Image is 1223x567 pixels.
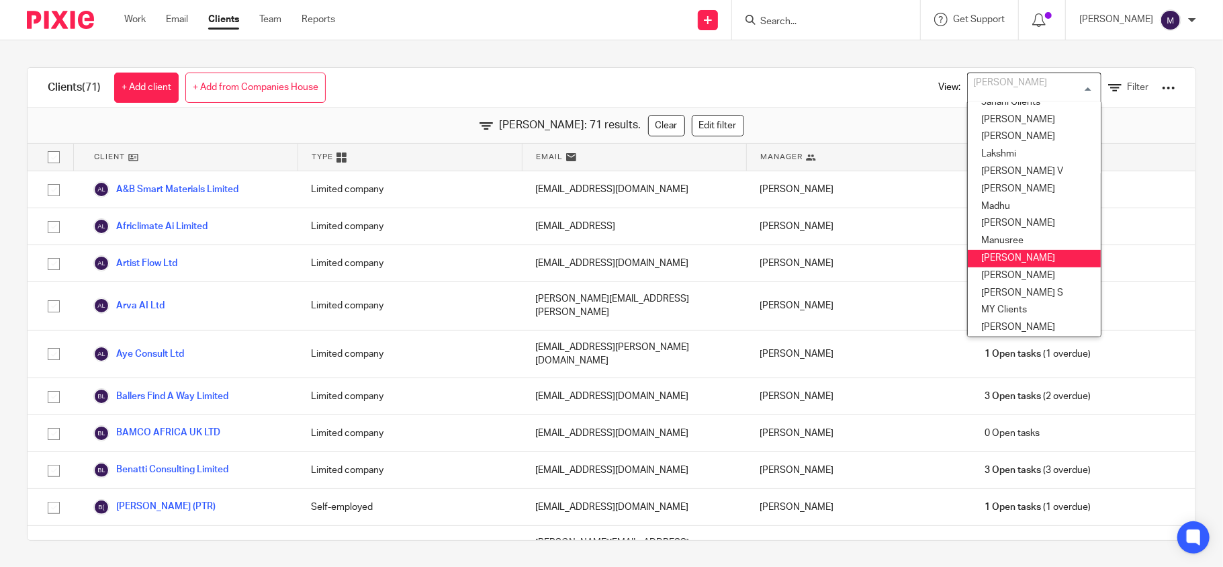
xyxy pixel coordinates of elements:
[968,163,1101,181] li: [PERSON_NAME] V
[522,489,746,525] div: [EMAIL_ADDRESS][DOMAIN_NAME]
[259,13,281,26] a: Team
[747,208,971,245] div: [PERSON_NAME]
[93,346,109,362] img: svg%3E
[985,464,1091,477] span: (3 overdue)
[747,245,971,281] div: [PERSON_NAME]
[759,16,880,28] input: Search
[522,208,746,245] div: [EMAIL_ADDRESS]
[522,282,746,330] div: [PERSON_NAME][EMAIL_ADDRESS][PERSON_NAME]
[747,489,971,525] div: [PERSON_NAME]
[522,452,746,488] div: [EMAIL_ADDRESS][DOMAIN_NAME]
[953,15,1005,24] span: Get Support
[93,388,228,404] a: Ballers Find A Way Limited
[747,282,971,330] div: [PERSON_NAME]
[93,181,109,198] img: svg%3E
[114,73,179,103] a: + Add client
[747,415,971,451] div: [PERSON_NAME]
[985,347,1041,361] span: 1 Open tasks
[968,181,1101,198] li: [PERSON_NAME]
[93,499,109,515] img: svg%3E
[522,171,746,208] div: [EMAIL_ADDRESS][DOMAIN_NAME]
[522,245,746,281] div: [EMAIL_ADDRESS][DOMAIN_NAME]
[985,390,1091,403] span: (2 overdue)
[185,73,326,103] a: + Add from Companies House
[166,13,188,26] a: Email
[93,462,228,478] a: Benatti Consulting Limited
[82,82,101,93] span: (71)
[93,255,177,271] a: Artist Flow Ltd
[760,151,803,163] span: Manager
[522,331,746,378] div: [EMAIL_ADDRESS][PERSON_NAME][DOMAIN_NAME]
[298,171,522,208] div: Limited company
[27,11,94,29] img: Pixie
[968,215,1101,232] li: [PERSON_NAME]
[41,144,66,170] input: Select all
[918,68,1175,107] div: View:
[968,250,1101,267] li: [PERSON_NAME]
[1160,9,1181,31] img: svg%3E
[93,425,109,441] img: svg%3E
[302,13,335,26] a: Reports
[298,282,522,330] div: Limited company
[93,346,184,362] a: Aye Consult Ltd
[969,76,1093,99] input: Search for option
[93,462,109,478] img: svg%3E
[985,347,1091,361] span: (1 overdue)
[968,146,1101,163] li: Lakshmi
[968,94,1101,112] li: Janani Clients
[298,208,522,245] div: Limited company
[985,390,1041,403] span: 3 Open tasks
[298,245,522,281] div: Limited company
[298,489,522,525] div: Self-employed
[1127,83,1148,92] span: Filter
[1079,13,1153,26] p: [PERSON_NAME]
[536,151,563,163] span: Email
[93,388,109,404] img: svg%3E
[648,115,685,136] a: Clear
[985,500,1041,514] span: 1 Open tasks
[985,427,1040,440] span: 0 Open tasks
[93,218,208,234] a: Africlimate Ai Limited
[93,425,220,441] a: BAMCO AFRICA UK LTD
[968,198,1101,216] li: Madhu
[500,118,641,133] span: [PERSON_NAME]: 71 results.
[298,378,522,415] div: Limited company
[747,171,971,208] div: [PERSON_NAME]
[968,128,1101,146] li: [PERSON_NAME]
[298,452,522,488] div: Limited company
[968,337,1101,354] li: [PERSON_NAME]
[692,115,744,136] a: Edit filter
[93,255,109,271] img: svg%3E
[968,319,1101,337] li: [PERSON_NAME]
[747,452,971,488] div: [PERSON_NAME]
[93,298,109,314] img: svg%3E
[968,112,1101,129] li: [PERSON_NAME]
[967,73,1101,103] div: Search for option
[93,181,238,198] a: A&B Smart Materials Limited
[747,378,971,415] div: [PERSON_NAME]
[48,81,101,95] h1: Clients
[522,378,746,415] div: [EMAIL_ADDRESS][DOMAIN_NAME]
[968,285,1101,302] li: [PERSON_NAME] S
[985,500,1091,514] span: (1 overdue)
[522,415,746,451] div: [EMAIL_ADDRESS][DOMAIN_NAME]
[93,298,165,314] a: Arva AI Ltd
[208,13,239,26] a: Clients
[124,13,146,26] a: Work
[968,267,1101,285] li: [PERSON_NAME]
[747,331,971,378] div: [PERSON_NAME]
[312,151,333,163] span: Type
[298,331,522,378] div: Limited company
[968,232,1101,250] li: Manusree
[298,415,522,451] div: Limited company
[985,464,1041,477] span: 3 Open tasks
[968,302,1101,319] li: MY Clients
[93,218,109,234] img: svg%3E
[93,499,216,515] a: [PERSON_NAME] (PTR)
[94,151,125,163] span: Client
